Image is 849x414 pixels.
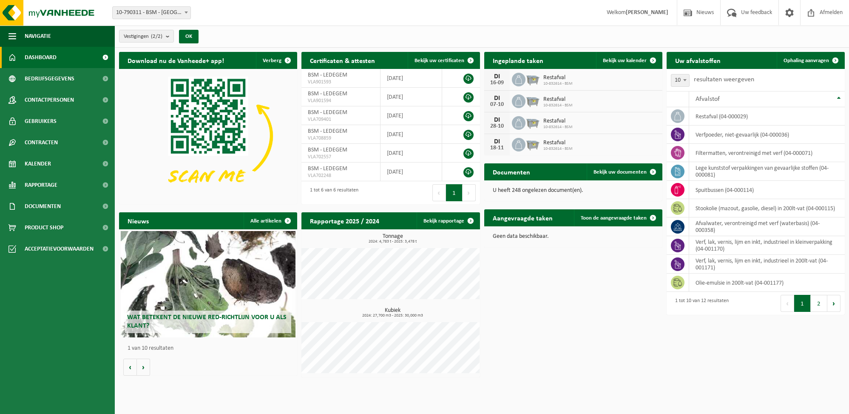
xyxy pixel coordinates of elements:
[25,217,63,238] span: Product Shop
[689,274,845,292] td: olie-emulsie in 200lt-vat (04-001177)
[415,58,464,63] span: Bekijk uw certificaten
[308,97,373,104] span: VLA901594
[308,154,373,160] span: VLA702557
[784,58,829,63] span: Ophaling aanvragen
[121,231,295,337] a: Wat betekent de nieuwe RED-richtlijn voor u als klant?
[25,47,57,68] span: Dashboard
[306,308,480,318] h3: Kubiek
[525,71,540,86] img: WB-2500-GAL-GY-01
[380,106,442,125] td: [DATE]
[306,240,480,244] span: 2024: 4,783 t - 2025: 3,478 t
[25,174,57,196] span: Rapportage
[689,126,845,144] td: verfpoeder, niet-gevaarlijk (04-000036)
[543,118,573,125] span: Restafval
[493,234,654,240] p: Geen data beschikbaar.
[113,7,190,19] span: 10-790311 - BSM - LEDEGEM
[25,238,94,260] span: Acceptatievoorwaarden
[137,359,150,376] button: Volgende
[696,96,720,103] span: Afvalstof
[306,234,480,244] h3: Tonnage
[308,147,347,153] span: BSM - LEDEGEM
[488,80,505,86] div: 16-09
[25,89,74,111] span: Contactpersonen
[463,184,476,201] button: Next
[689,199,845,217] td: stookolie (mazout, gasolie, diesel) in 200lt-vat (04-000115)
[119,69,297,203] img: Download de VHEPlus App
[244,212,296,229] a: Alle artikelen
[308,166,347,172] span: BSM - LEDEGEM
[667,52,729,69] h2: Uw afvalstoffen
[380,88,442,106] td: [DATE]
[671,74,690,87] span: 10
[488,117,505,123] div: DI
[543,140,573,146] span: Restafval
[689,181,845,199] td: spuitbussen (04-000114)
[827,295,840,312] button: Next
[308,91,347,97] span: BSM - LEDEGEM
[112,6,191,19] span: 10-790311 - BSM - LEDEGEM
[593,169,647,175] span: Bekijk uw documenten
[811,295,827,312] button: 2
[525,115,540,129] img: WB-2500-GAL-GY-01
[308,135,373,142] span: VLA708859
[689,217,845,236] td: afvalwater, verontreinigd met verf (waterbasis) (04-000358)
[525,137,540,151] img: WB-2500-GAL-GY-01
[128,345,293,351] p: 1 van 10 resultaten
[308,72,347,78] span: BSM - LEDEGEM
[488,138,505,145] div: DI
[689,255,845,274] td: verf, lak, vernis, lijm en inkt, industrieel in 200lt-vat (04-001171)
[488,123,505,129] div: 28-10
[119,52,233,69] h2: Download nu de Vanheede+ app!
[380,69,442,88] td: [DATE]
[777,52,844,69] a: Ophaling aanvragen
[446,184,463,201] button: 1
[671,74,689,86] span: 10
[124,30,162,43] span: Vestigingen
[689,107,845,126] td: restafval (04-000029)
[525,93,540,108] img: WB-2500-GAL-GY-01
[127,314,287,329] span: Wat betekent de nieuwe RED-richtlijn voor u als klant?
[488,145,505,151] div: 18-11
[308,109,347,116] span: BSM - LEDEGEM
[408,52,479,69] a: Bekijk uw certificaten
[671,294,729,313] div: 1 tot 10 van 12 resultaten
[380,163,442,181] td: [DATE]
[25,68,74,89] span: Bedrijfsgegevens
[488,95,505,102] div: DI
[484,163,539,180] h2: Documenten
[301,212,388,229] h2: Rapportage 2025 / 2024
[25,132,58,153] span: Contracten
[308,172,373,179] span: VLA702248
[306,183,358,202] div: 1 tot 6 van 6 resultaten
[689,236,845,255] td: verf, lak, vernis, lijm en inkt, industrieel in kleinverpakking (04-001170)
[543,103,573,108] span: 10-832614 - BSM
[119,30,174,43] button: Vestigingen(2/2)
[179,30,199,43] button: OK
[308,128,347,134] span: BSM - LEDEGEM
[543,125,573,130] span: 10-832614 - BSM
[488,73,505,80] div: DI
[256,52,296,69] button: Verberg
[543,74,573,81] span: Restafval
[119,212,157,229] h2: Nieuws
[596,52,662,69] a: Bekijk uw kalender
[694,76,754,83] label: resultaten weergeven
[543,146,573,151] span: 10-832614 - BSM
[626,9,668,16] strong: [PERSON_NAME]
[306,314,480,318] span: 2024: 27,700 m3 - 2025: 30,000 m3
[574,209,662,226] a: Toon de aangevraagde taken
[380,125,442,144] td: [DATE]
[25,196,61,217] span: Documenten
[689,162,845,181] td: lege kunststof verpakkingen van gevaarlijke stoffen (04-000081)
[25,153,51,174] span: Kalender
[25,26,51,47] span: Navigatie
[123,359,137,376] button: Vorige
[581,215,647,221] span: Toon de aangevraagde taken
[689,144,845,162] td: filtermatten, verontreinigd met verf (04-000071)
[380,144,442,163] td: [DATE]
[484,52,552,69] h2: Ingeplande taken
[417,212,479,229] a: Bekijk rapportage
[781,295,794,312] button: Previous
[484,209,561,226] h2: Aangevraagde taken
[543,96,573,103] span: Restafval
